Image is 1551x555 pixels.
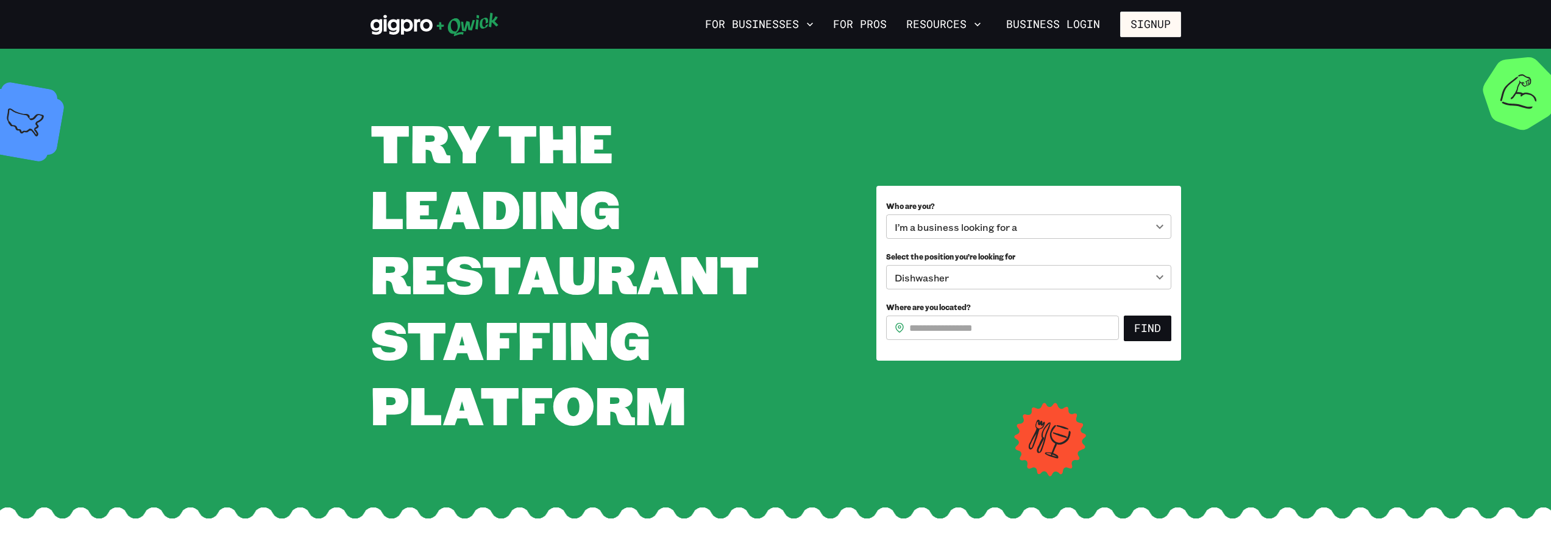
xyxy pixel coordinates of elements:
[700,14,818,35] button: For Businesses
[828,14,892,35] a: For Pros
[901,14,986,35] button: Resources
[1120,12,1181,37] button: Signup
[886,201,935,211] span: Who are you?
[886,302,971,312] span: Where are you located?
[1124,316,1171,341] button: Find
[886,265,1171,289] div: Dishwasher
[886,214,1171,239] div: I’m a business looking for a
[371,107,759,439] span: TRY THE LEADING RESTAURANT STAFFING PLATFORM
[996,12,1110,37] a: Business Login
[886,252,1015,261] span: Select the position you’re looking for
